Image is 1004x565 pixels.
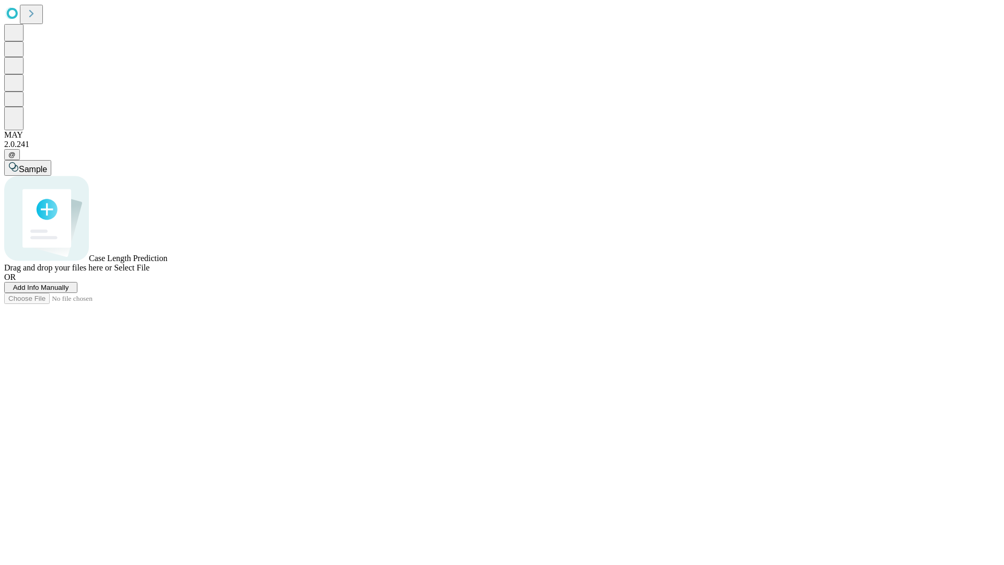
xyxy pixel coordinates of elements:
span: Add Info Manually [13,284,69,291]
button: Add Info Manually [4,282,77,293]
div: 2.0.241 [4,140,1000,149]
button: @ [4,149,20,160]
span: Select File [114,263,150,272]
div: MAY [4,130,1000,140]
span: Drag and drop your files here or [4,263,112,272]
button: Sample [4,160,51,176]
span: OR [4,273,16,281]
span: Sample [19,165,47,174]
span: @ [8,151,16,159]
span: Case Length Prediction [89,254,167,263]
